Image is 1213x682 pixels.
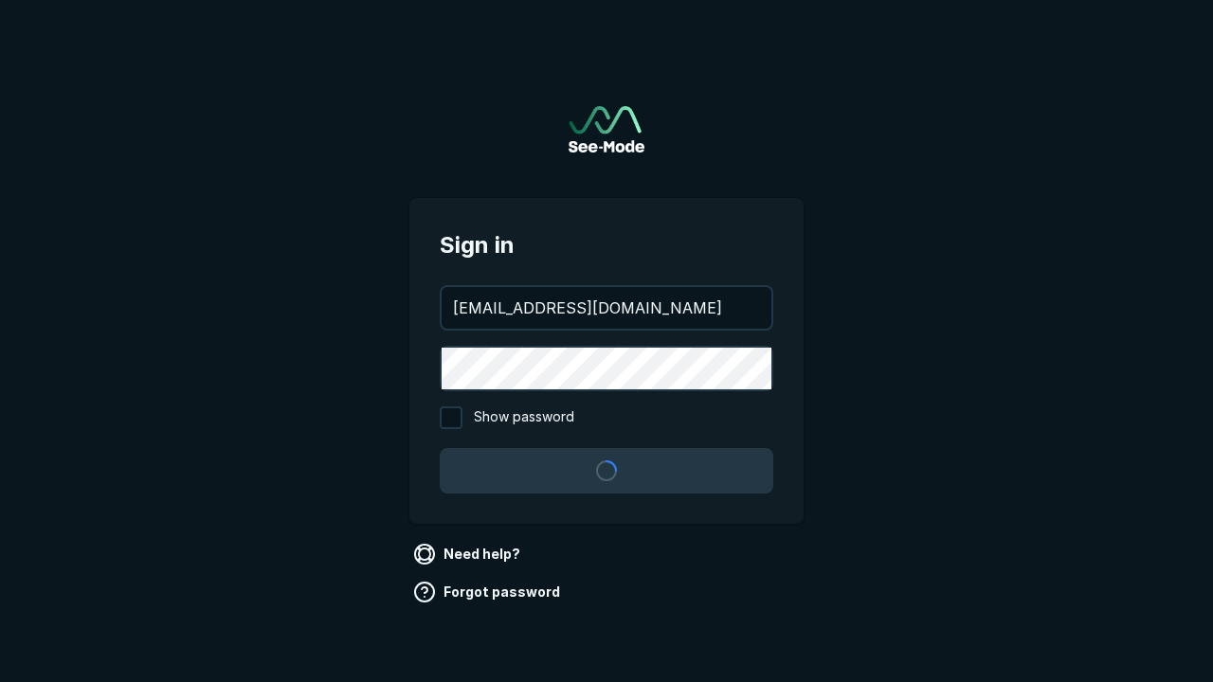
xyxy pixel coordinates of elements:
a: Need help? [409,539,528,569]
span: Sign in [440,228,773,262]
a: Go to sign in [569,106,644,153]
img: See-Mode Logo [569,106,644,153]
span: Show password [474,406,574,429]
a: Forgot password [409,577,568,607]
input: your@email.com [442,287,771,329]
